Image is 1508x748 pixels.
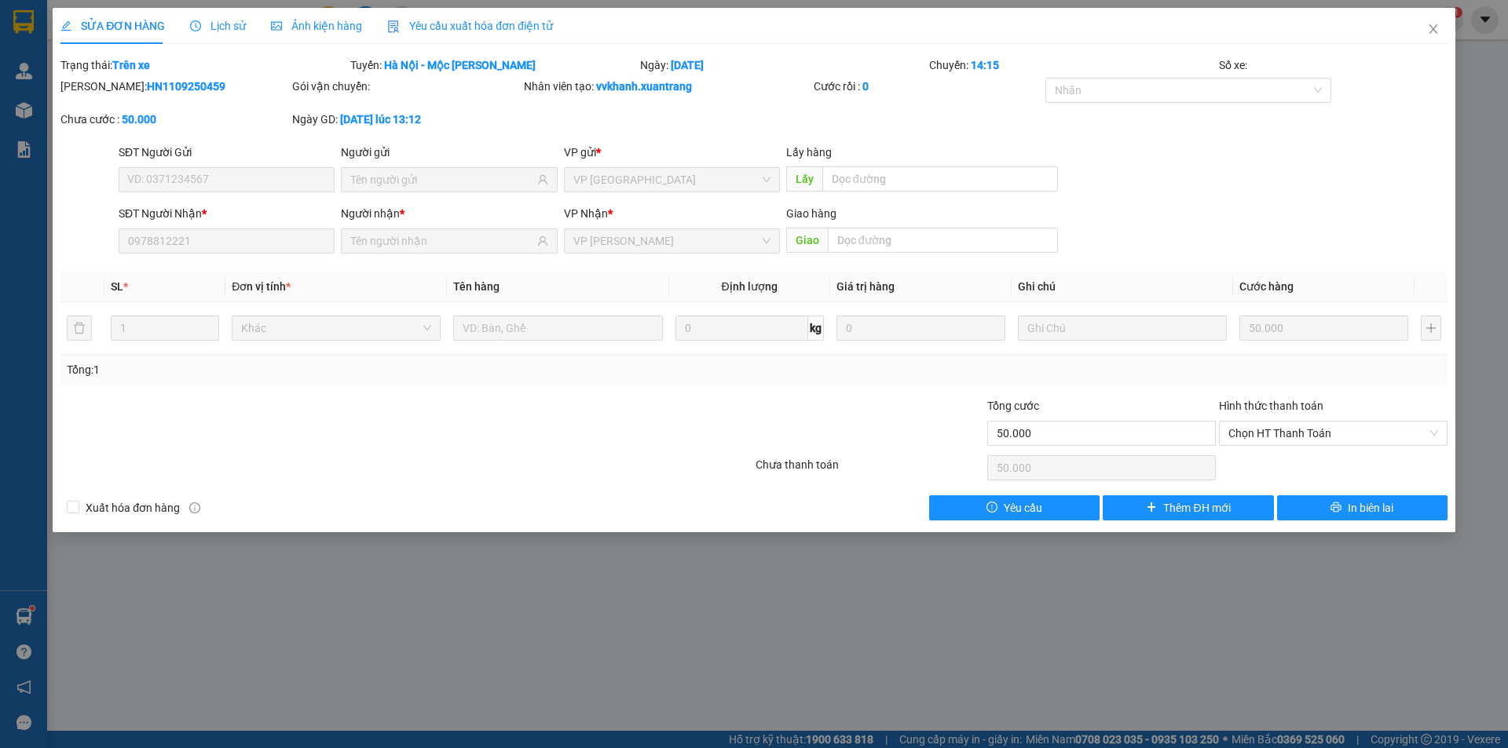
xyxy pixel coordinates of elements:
th: Ghi chú [1012,272,1233,302]
div: Chưa cước : [60,111,289,128]
button: delete [67,316,92,341]
input: Dọc đường [828,228,1058,253]
div: Nhân viên tạo: [524,78,811,95]
span: Lấy hàng [786,146,832,159]
span: exclamation-circle [986,502,997,514]
span: edit [60,20,71,31]
div: Chưa thanh toán [754,456,986,483]
span: Chọn HT Thanh Toán [1228,421,1438,445]
span: Thêm ĐH mới [1163,499,1230,516]
div: Tuyến: [349,57,639,74]
span: printer [1330,502,1341,514]
span: Khác [241,316,431,340]
button: printerIn biên lai [1277,495,1448,520]
span: Yêu cầu [1004,499,1042,516]
button: plusThêm ĐH mới [1103,495,1273,520]
span: VP HÀ NỘI [573,168,770,192]
span: Yêu cầu xuất hóa đơn điện tử [387,20,553,32]
div: [PERSON_NAME]: [60,78,289,95]
b: 0 [862,80,869,93]
div: Ngày: [639,57,928,74]
span: In biên lai [1348,499,1393,516]
img: icon [387,20,400,33]
b: 14:15 [971,59,999,71]
span: Giao hàng [786,207,836,220]
span: Giá trị hàng [836,280,895,293]
span: kg [808,316,824,341]
div: Trạng thái: [59,57,349,74]
span: VP Nhận [564,207,608,220]
span: user [537,235,548,246]
b: Hà Nội - Mộc [PERSON_NAME] [384,59,536,71]
button: exclamation-circleYêu cầu [929,495,1100,520]
button: plus [1421,316,1441,341]
label: Hình thức thanh toán [1219,400,1323,412]
span: picture [271,20,282,31]
input: VD: Bàn, Ghế [453,316,662,341]
span: Giao [786,228,828,253]
span: info-circle [189,502,200,513]
span: Định lượng [722,280,778,293]
span: SL [111,280,123,293]
span: SỬA ĐƠN HÀNG [60,20,165,32]
span: Tên hàng [453,280,500,293]
input: Ghi Chú [1018,316,1227,341]
span: clock-circle [190,20,201,31]
input: Tên người nhận [350,232,533,250]
input: 0 [1239,316,1408,341]
b: 50.000 [122,113,156,126]
input: 0 [836,316,1005,341]
span: Đơn vị tính [232,280,291,293]
span: Lấy [786,166,822,192]
div: Gói vận chuyển: [292,78,521,95]
div: Ngày GD: [292,111,521,128]
span: Ảnh kiện hàng [271,20,362,32]
span: Cước hàng [1239,280,1294,293]
span: VP MỘC CHÂU [573,229,770,253]
input: Tên người gửi [350,171,533,188]
div: SĐT Người Nhận [119,205,335,222]
button: Close [1411,8,1455,52]
div: Người gửi [341,144,557,161]
div: SĐT Người Gửi [119,144,335,161]
b: vvkhanh.xuantrang [596,80,692,93]
b: HN1109250459 [147,80,225,93]
div: Chuyến: [928,57,1217,74]
div: Số xe: [1217,57,1449,74]
input: Dọc đường [822,166,1058,192]
span: close [1427,23,1440,35]
span: user [537,174,548,185]
span: plus [1146,502,1157,514]
span: Xuất hóa đơn hàng [79,499,186,516]
div: Tổng: 1 [67,361,582,378]
div: Người nhận [341,205,557,222]
span: Lịch sử [190,20,246,32]
b: [DATE] lúc 13:12 [340,113,421,126]
div: Cước rồi : [814,78,1042,95]
b: [DATE] [671,59,704,71]
b: Trên xe [112,59,150,71]
div: VP gửi [564,144,780,161]
span: Tổng cước [987,400,1039,412]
